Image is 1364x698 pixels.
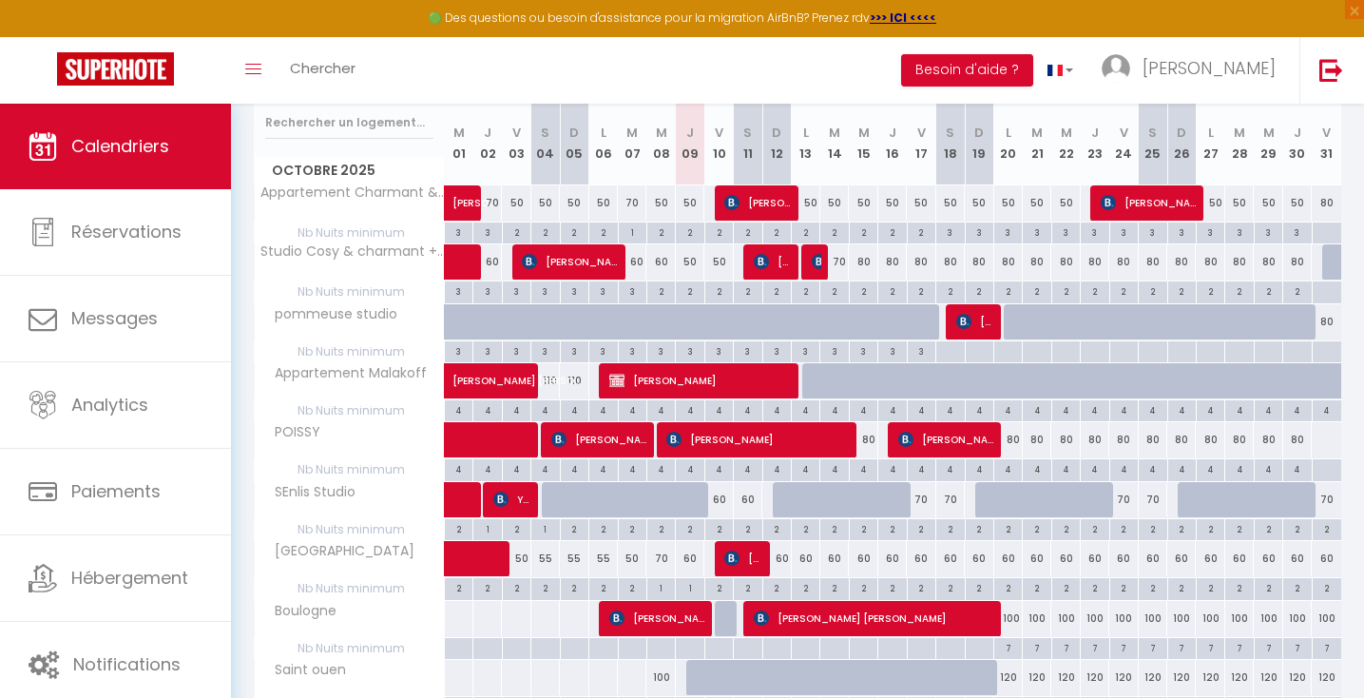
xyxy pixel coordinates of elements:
[1109,422,1138,457] div: 80
[994,223,1022,241] div: 3
[445,400,472,418] div: 4
[473,101,502,185] th: 02
[850,400,877,418] div: 4
[676,185,704,221] div: 50
[1196,101,1224,185] th: 27
[1197,400,1224,418] div: 4
[734,281,761,300] div: 2
[589,341,617,359] div: 3
[1208,124,1214,142] abbr: L
[255,459,444,480] span: Nb Nuits minimum
[1319,58,1343,82] img: logout
[704,101,733,185] th: 10
[994,459,1022,477] div: 4
[531,281,559,300] div: 3
[1081,101,1109,185] th: 23
[829,124,840,142] abbr: M
[1051,185,1080,221] div: 50
[647,223,675,241] div: 2
[589,459,617,477] div: 4
[647,459,675,477] div: 4
[812,243,821,280] span: [PERSON_NAME]
[1023,101,1051,185] th: 21
[820,223,848,241] div: 2
[1283,422,1312,457] div: 80
[473,223,501,241] div: 3
[676,459,703,477] div: 4
[1254,185,1282,221] div: 50
[966,459,993,477] div: 4
[656,124,667,142] abbr: M
[820,281,848,300] div: 2
[936,244,965,280] div: 80
[792,459,819,477] div: 4
[1177,124,1186,142] abbr: D
[878,400,906,418] div: 4
[870,10,936,26] strong: >>> ICI <<<<
[1312,185,1341,221] div: 80
[676,281,703,300] div: 2
[473,459,501,477] div: 4
[966,400,993,418] div: 4
[858,124,870,142] abbr: M
[792,341,819,359] div: 3
[1081,223,1108,241] div: 3
[1255,400,1282,418] div: 4
[1110,281,1138,300] div: 2
[276,37,370,104] a: Chercher
[763,459,791,477] div: 4
[1312,101,1341,185] th: 31
[1283,281,1311,300] div: 2
[1254,422,1282,457] div: 80
[1102,54,1130,83] img: ...
[1061,124,1072,142] abbr: M
[994,281,1022,300] div: 2
[705,341,733,359] div: 3
[792,101,820,185] th: 13
[849,244,877,280] div: 80
[502,101,530,185] th: 03
[1254,101,1282,185] th: 29
[908,223,935,241] div: 2
[1081,459,1108,477] div: 4
[878,341,906,359] div: 3
[541,124,549,142] abbr: S
[609,362,790,398] span: [PERSON_NAME]
[647,281,675,300] div: 2
[907,185,935,221] div: 50
[531,400,559,418] div: 4
[734,101,762,185] th: 11
[647,341,675,359] div: 3
[956,303,994,339] span: [PERSON_NAME]
[1254,244,1282,280] div: 80
[1023,459,1050,477] div: 4
[619,459,646,477] div: 4
[1031,124,1043,142] abbr: M
[705,281,733,300] div: 2
[445,459,472,477] div: 4
[1225,185,1254,221] div: 50
[1168,400,1196,418] div: 4
[686,124,694,142] abbr: J
[1168,223,1196,241] div: 3
[561,341,588,359] div: 3
[589,101,618,185] th: 06
[936,185,965,221] div: 50
[1143,56,1276,80] span: [PERSON_NAME]
[878,459,906,477] div: 4
[522,243,617,280] span: [PERSON_NAME]-Delavaud
[1081,244,1109,280] div: 80
[1234,124,1245,142] abbr: M
[1148,124,1157,142] abbr: S
[1051,244,1080,280] div: 80
[850,341,877,359] div: 3
[473,400,501,418] div: 4
[445,363,473,399] a: [PERSON_NAME] [PERSON_NAME]
[724,540,762,576] span: [PERSON_NAME]
[849,185,877,221] div: 50
[1120,124,1128,142] abbr: V
[754,600,991,636] span: [PERSON_NAME] [PERSON_NAME]
[908,459,935,477] div: 4
[994,101,1023,185] th: 20
[908,400,935,418] div: 4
